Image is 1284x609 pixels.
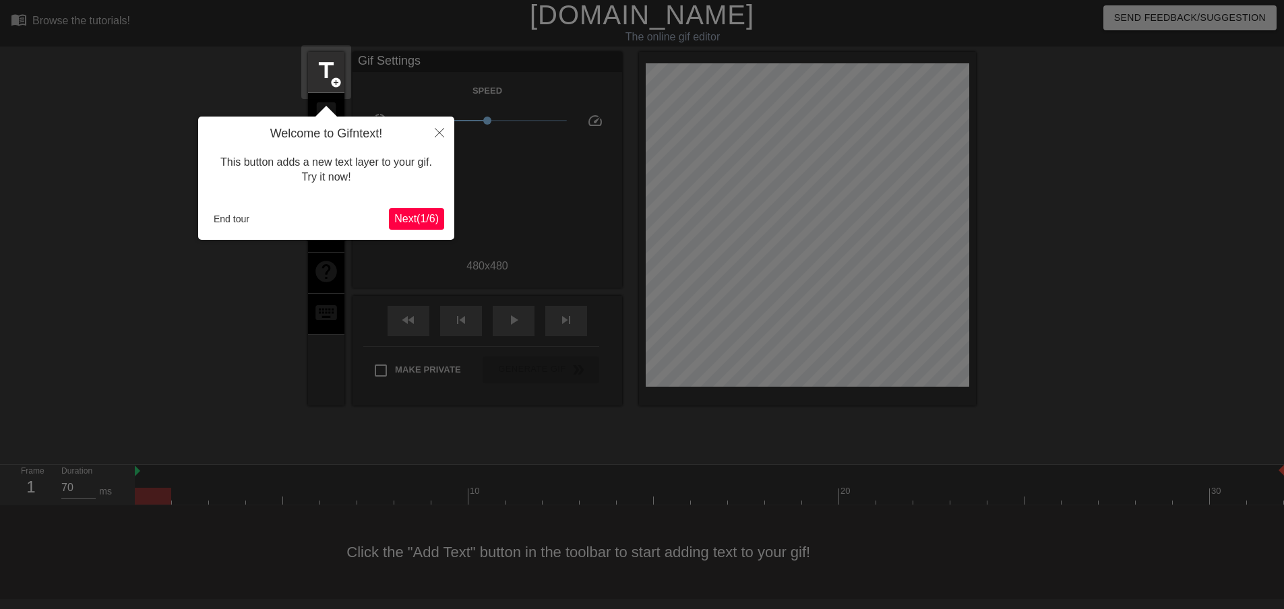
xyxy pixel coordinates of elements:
[425,117,454,148] button: Close
[389,208,444,230] button: Next
[208,127,444,141] h4: Welcome to Gifntext!
[208,209,255,229] button: End tour
[208,141,444,199] div: This button adds a new text layer to your gif. Try it now!
[394,213,439,224] span: Next ( 1 / 6 )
